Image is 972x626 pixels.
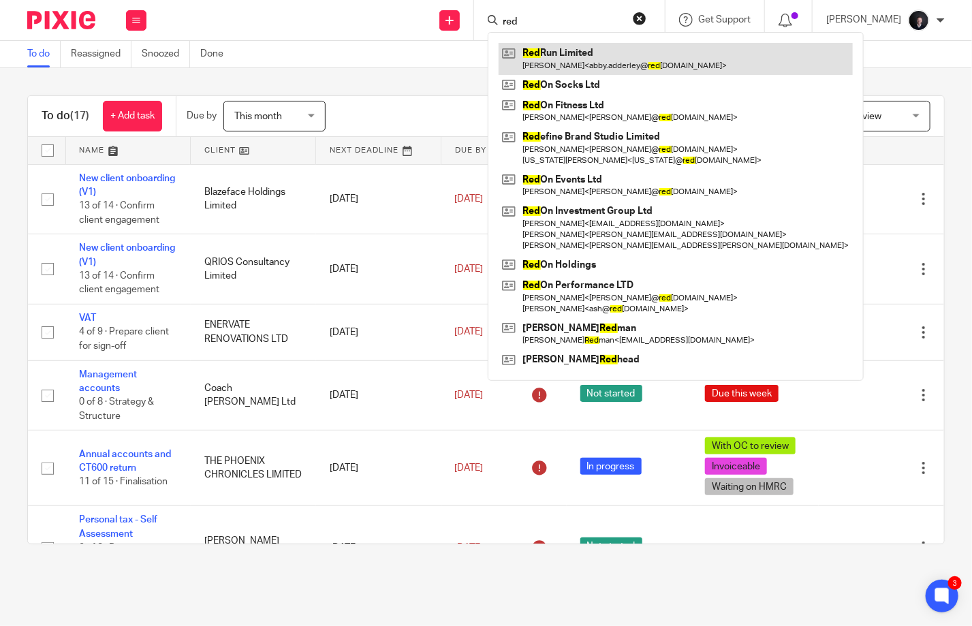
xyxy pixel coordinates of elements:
[42,109,89,123] h1: To do
[948,576,962,590] div: 3
[103,101,162,131] a: + Add task
[316,164,441,234] td: [DATE]
[79,243,175,266] a: New client onboarding (V1)
[455,463,484,473] span: [DATE]
[191,234,316,304] td: QRIOS Consultancy Limited
[191,506,316,590] td: [PERSON_NAME] [PERSON_NAME]
[79,478,168,487] span: 11 of 15 · Finalisation
[79,313,96,323] a: VAT
[580,385,642,402] span: Not started
[79,450,171,473] a: Annual accounts and CT600 return
[79,370,137,393] a: Management accounts
[633,12,646,25] button: Clear
[455,194,484,204] span: [DATE]
[79,201,159,225] span: 13 of 14 · Confirm client engagement
[27,11,95,29] img: Pixie
[316,431,441,506] td: [DATE]
[187,109,217,123] p: Due by
[27,41,61,67] a: To do
[191,360,316,431] td: Coach [PERSON_NAME] Ltd
[79,174,175,197] a: New client onboarding (V1)
[79,328,169,351] span: 4 of 9 · Prepare client for sign-off
[200,41,234,67] a: Done
[580,458,642,475] span: In progress
[455,264,484,274] span: [DATE]
[316,506,441,590] td: [DATE]
[698,15,751,25] span: Get Support
[191,304,316,360] td: ENERVATE RENOVATIONS LTD
[455,543,484,552] span: [DATE]
[142,41,190,67] a: Snoozed
[316,360,441,431] td: [DATE]
[79,397,154,421] span: 0 of 8 · Strategy & Structure
[316,234,441,304] td: [DATE]
[705,478,794,495] span: Waiting on HMRC
[826,13,901,27] p: [PERSON_NAME]
[79,271,159,295] span: 13 of 14 · Confirm client engagement
[316,304,441,360] td: [DATE]
[705,541,805,554] div: ---
[705,437,796,454] span: With OC to review
[501,16,624,29] input: Search
[705,385,779,402] span: Due this week
[580,537,642,554] span: Not started
[79,543,173,580] span: 0 of 8 · Request information / Send Letter of engagement
[70,110,89,121] span: (17)
[455,390,484,400] span: [DATE]
[79,515,157,538] a: Personal tax - Self Assessment
[234,112,282,121] span: This month
[455,328,484,337] span: [DATE]
[908,10,930,31] img: 455A2509.jpg
[71,41,131,67] a: Reassigned
[191,431,316,506] td: THE PHOENIX CHRONICLES LIMITED
[191,164,316,234] td: Blazeface Holdings Limited
[705,458,767,475] span: Invoiceable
